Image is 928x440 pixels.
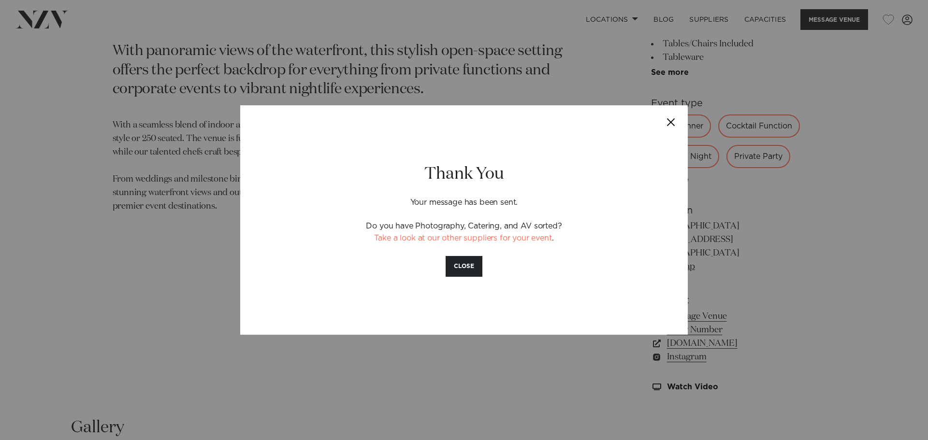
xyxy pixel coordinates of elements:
p: Do you have Photography, Catering, and AV sorted? . [295,220,633,244]
a: Take a look at our other suppliers for your event [374,234,551,242]
button: Close [654,105,688,139]
p: Your message has been sent. [295,185,633,209]
h2: Thank You [295,163,633,185]
button: CLOSE [446,256,482,277]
